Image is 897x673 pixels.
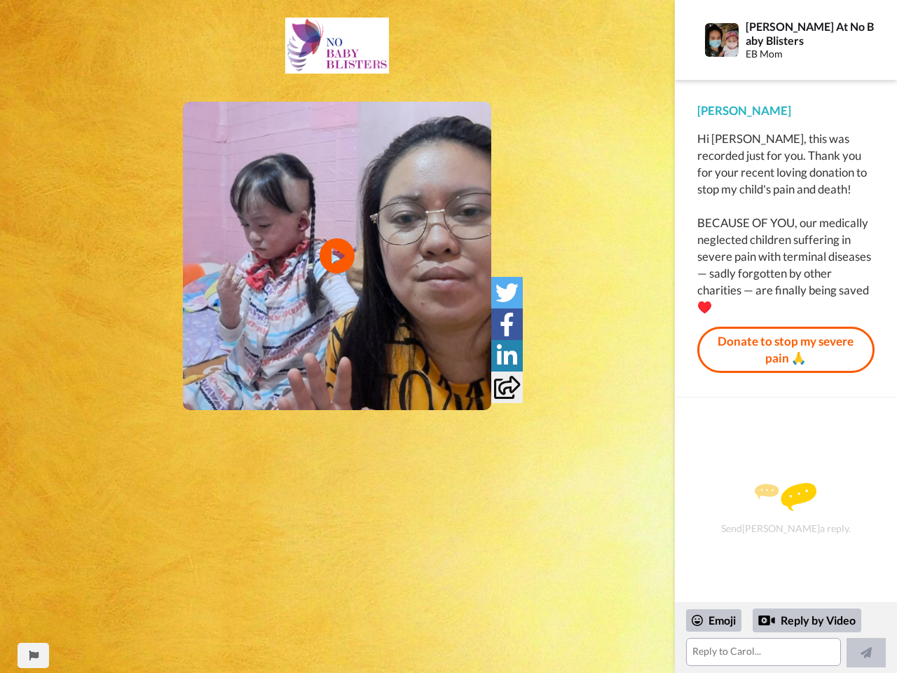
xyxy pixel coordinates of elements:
div: EB Mom [746,48,874,60]
img: Profile Image [705,23,739,57]
div: Reply by Video [753,609,861,632]
img: message.svg [755,483,816,511]
div: [PERSON_NAME] [697,102,875,119]
div: Send [PERSON_NAME] a reply. [694,422,878,595]
img: fd14fcf7-f984-4e0a-97e1-9ae0771d22e6 [285,18,389,74]
div: Reply by Video [758,612,775,629]
a: Donate to stop my severe pain 🙏 [697,327,875,374]
div: Hi [PERSON_NAME], this was recorded just for you. Thank you for your recent loving donation to st... [697,130,875,315]
div: [PERSON_NAME] At No Baby Blisters [746,20,874,46]
div: Emoji [686,609,741,632]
